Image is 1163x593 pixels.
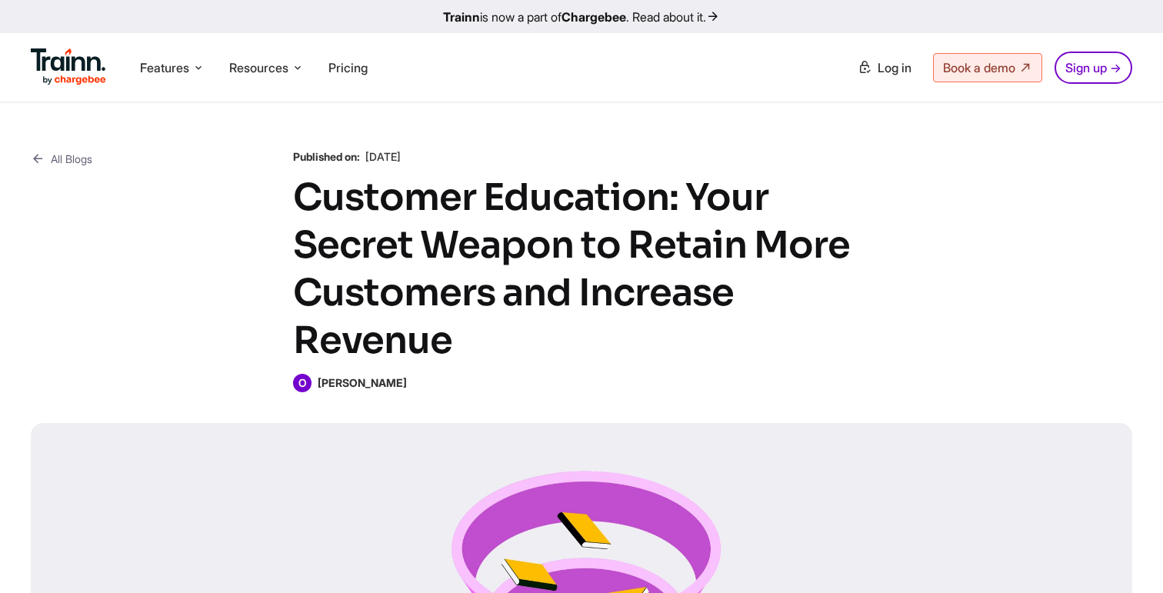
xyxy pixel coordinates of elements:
b: [PERSON_NAME] [318,376,407,389]
span: Book a demo [943,60,1015,75]
span: O [293,374,312,392]
b: Trainn [443,9,480,25]
span: Features [140,59,189,76]
b: Published on: [293,150,360,163]
span: Log in [878,60,911,75]
a: Sign up → [1055,52,1132,84]
b: Chargebee [562,9,626,25]
iframe: Chat Widget [1086,519,1163,593]
h1: Customer Education: Your Secret Weapon to Retain More Customers and Increase Revenue [293,174,870,365]
a: Log in [848,54,921,82]
span: Resources [229,59,288,76]
img: Trainn Logo [31,48,106,85]
a: All Blogs [31,149,92,168]
a: Book a demo [933,53,1042,82]
a: Pricing [328,60,368,75]
span: [DATE] [365,150,401,163]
